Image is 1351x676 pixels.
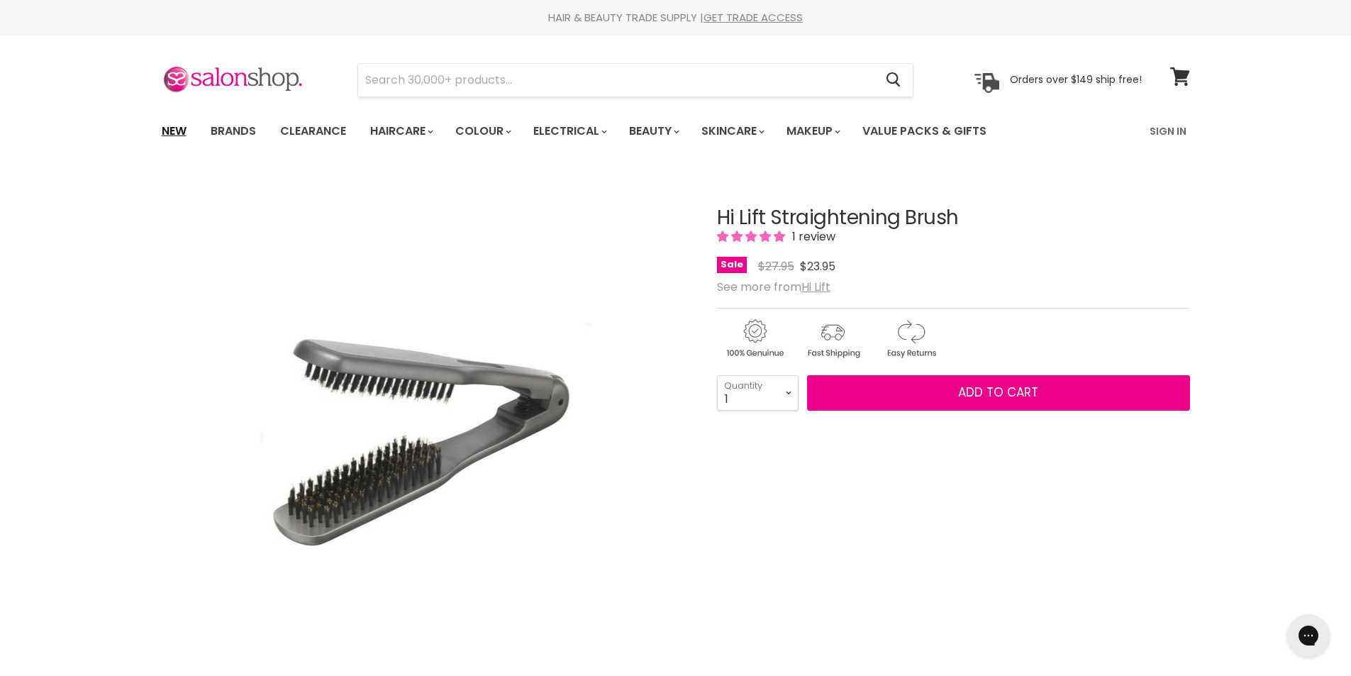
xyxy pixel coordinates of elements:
[151,116,197,146] a: New
[717,257,747,273] span: Sale
[151,111,1069,152] ul: Main menu
[357,63,913,97] form: Product
[144,11,1208,25] div: HAIR & BEAUTY TRADE SUPPLY |
[269,116,357,146] a: Clearance
[776,116,849,146] a: Makeup
[1010,73,1142,86] p: Orders over $149 ship free!
[1280,609,1337,662] iframe: Gorgias live chat messenger
[801,279,830,295] a: Hi Lift
[200,116,267,146] a: Brands
[717,228,788,245] span: 5.00 stars
[691,116,773,146] a: Skincare
[144,111,1208,152] nav: Main
[445,116,520,146] a: Colour
[807,375,1190,411] button: Add to cart
[873,317,948,360] img: returns.gif
[358,64,875,96] input: Search
[852,116,997,146] a: Value Packs & Gifts
[1141,116,1195,146] a: Sign In
[958,384,1038,401] span: Add to cart
[523,116,616,146] a: Electrical
[800,258,835,275] span: $23.95
[618,116,688,146] a: Beauty
[717,375,799,411] select: Quantity
[717,207,1190,229] h1: Hi Lift Straightening Brush
[795,317,870,360] img: shipping.gif
[758,258,794,275] span: $27.95
[704,10,803,25] a: GET TRADE ACCESS
[360,116,442,146] a: Haircare
[717,279,830,295] span: See more from
[875,64,913,96] button: Search
[717,317,792,360] img: genuine.gif
[788,228,835,245] span: 1 review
